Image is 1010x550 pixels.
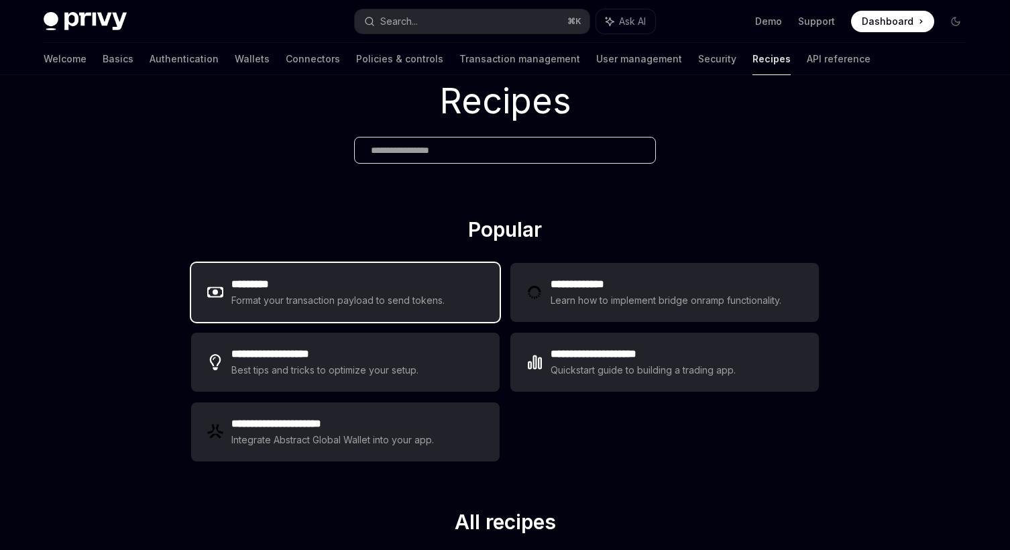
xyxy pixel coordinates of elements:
a: API reference [807,43,871,75]
button: Search...⌘K [355,9,590,34]
div: Format your transaction payload to send tokens. [231,292,445,309]
a: Dashboard [851,11,934,32]
a: Demo [755,15,782,28]
span: Dashboard [862,15,913,28]
div: Quickstart guide to building a trading app. [551,362,736,378]
a: Welcome [44,43,87,75]
a: **** ****Format your transaction payload to send tokens. [191,263,500,322]
div: Learn how to implement bridge onramp functionality. [551,292,785,309]
div: Search... [380,13,418,30]
span: ⌘ K [567,16,581,27]
a: Wallets [235,43,270,75]
a: Support [798,15,835,28]
button: Ask AI [596,9,655,34]
a: Security [698,43,736,75]
div: Integrate Abstract Global Wallet into your app. [231,432,435,448]
h2: All recipes [191,510,819,539]
img: dark logo [44,12,127,31]
span: Ask AI [619,15,646,28]
a: User management [596,43,682,75]
h2: Popular [191,217,819,247]
a: **** **** ***Learn how to implement bridge onramp functionality. [510,263,819,322]
a: Transaction management [459,43,580,75]
a: Connectors [286,43,340,75]
div: Best tips and tricks to optimize your setup. [231,362,420,378]
a: Policies & controls [356,43,443,75]
button: Toggle dark mode [945,11,966,32]
a: Authentication [150,43,219,75]
a: Recipes [752,43,791,75]
a: Basics [103,43,133,75]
